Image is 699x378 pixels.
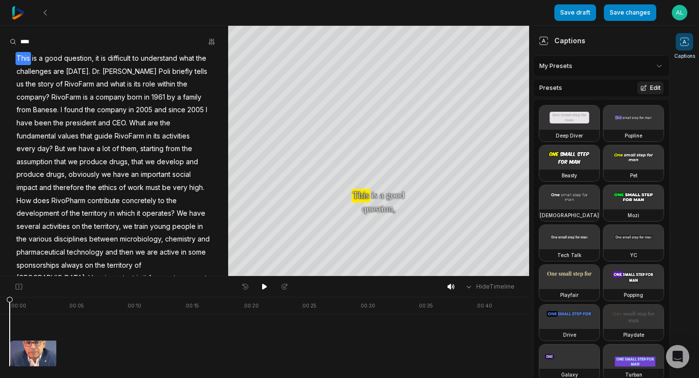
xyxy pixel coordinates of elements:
span: them, [120,142,139,155]
span: 1961 [150,91,166,104]
span: the [84,103,96,117]
span: is [135,272,142,285]
span: starting [139,142,165,155]
h3: Tech Talk [557,251,582,259]
h3: Playdate [623,331,644,339]
span: have [112,168,130,181]
span: the [69,207,81,220]
span: [GEOGRAPHIC_DATA]. [16,272,87,285]
span: its [152,130,161,143]
span: a [176,91,182,104]
span: does [32,194,50,207]
span: a [38,52,44,65]
h3: Popline [625,132,642,139]
span: have [188,207,206,220]
span: various [28,233,53,246]
span: I [205,103,208,117]
span: and [38,181,52,194]
span: CEO. [111,117,128,130]
span: I [60,103,63,117]
span: [DATE]. [65,65,91,78]
span: you [159,272,173,285]
span: is [100,52,107,65]
span: it [136,207,141,220]
span: of [118,181,127,194]
span: Captions [674,52,695,60]
span: fundamental [16,130,57,143]
span: it [142,272,148,285]
button: Save changes [604,4,656,21]
span: is [31,52,38,65]
span: produce [16,168,45,181]
span: obviously [67,168,100,181]
span: the [94,259,106,272]
span: company? [16,91,50,104]
h3: Drive [563,331,576,339]
span: what [109,78,126,91]
span: technology [66,246,104,259]
span: microbiology, [119,233,164,246]
span: and [185,155,199,169]
span: therefore [52,181,85,194]
span: values [57,130,80,143]
span: Banese. [32,103,60,117]
span: assumption [16,155,53,169]
span: [PERSON_NAME] [101,65,158,78]
span: story [37,78,55,91]
span: then [118,246,134,259]
span: family [182,91,202,104]
span: are [147,117,159,130]
span: we [66,142,78,155]
span: president [65,117,97,130]
span: Poli [158,65,171,78]
span: develop [156,155,185,169]
span: in [143,91,150,104]
span: since [167,103,186,117]
span: drugs, [108,155,131,169]
span: on [84,259,94,272]
span: drugs, [45,168,67,181]
h3: YC [630,251,637,259]
button: Captions [674,33,695,60]
span: train [133,220,149,233]
span: operates? [141,207,176,220]
span: be [161,181,172,194]
span: difficult [107,52,132,65]
span: is [82,91,89,104]
span: the [81,220,93,233]
span: high. [188,181,205,194]
span: the [16,233,28,246]
h3: [DEMOGRAPHIC_DATA] [540,211,599,219]
span: tells [194,65,208,78]
span: of [55,78,64,91]
span: and [97,117,111,130]
button: HideTimeline [462,279,517,294]
img: reap [12,6,25,19]
span: the [52,117,65,130]
span: Dr. [91,65,101,78]
span: must [145,181,161,194]
span: several [16,220,41,233]
span: disciplines [53,233,88,246]
span: between [88,233,119,246]
span: ethics [97,181,118,194]
span: we [134,246,146,259]
span: to [173,272,181,285]
span: in [108,207,116,220]
span: we [100,168,112,181]
div: Presets [533,79,670,97]
span: every [16,142,36,155]
h3: Pet [630,172,637,179]
span: the [166,194,178,207]
span: is [126,78,133,91]
span: development [16,207,60,220]
span: How [16,194,32,207]
span: This [16,52,31,65]
span: by [166,91,176,104]
span: sponsorships [16,259,60,272]
span: people [171,220,197,233]
span: we [122,220,133,233]
span: that [53,155,67,169]
span: and [197,233,211,246]
span: for [148,272,159,285]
